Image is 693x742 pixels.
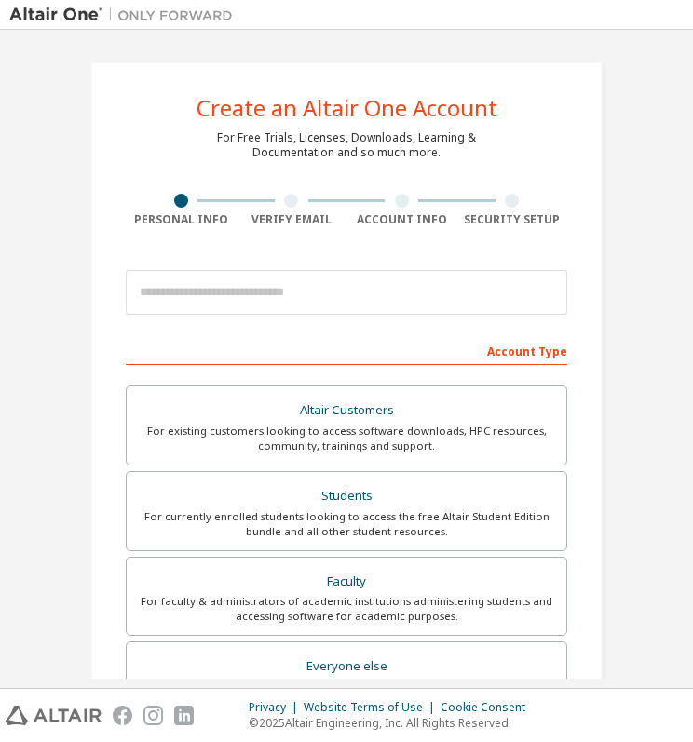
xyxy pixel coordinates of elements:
[346,212,457,227] div: Account Info
[143,706,163,725] img: instagram.svg
[138,654,555,680] div: Everyone else
[304,700,441,715] div: Website Terms of Use
[457,212,568,227] div: Security Setup
[6,706,102,725] img: altair_logo.svg
[126,335,567,365] div: Account Type
[249,700,304,715] div: Privacy
[138,424,555,453] div: For existing customers looking to access software downloads, HPC resources, community, trainings ...
[138,569,555,595] div: Faculty
[138,398,555,424] div: Altair Customers
[197,97,497,119] div: Create an Altair One Account
[138,509,555,539] div: For currently enrolled students looking to access the free Altair Student Edition bundle and all ...
[9,6,242,24] img: Altair One
[113,706,132,725] img: facebook.svg
[138,483,555,509] div: Students
[174,706,194,725] img: linkedin.svg
[249,715,537,731] p: © 2025 Altair Engineering, Inc. All Rights Reserved.
[217,130,476,160] div: For Free Trials, Licenses, Downloads, Learning & Documentation and so much more.
[237,212,347,227] div: Verify Email
[138,594,555,624] div: For faculty & administrators of academic institutions administering students and accessing softwa...
[441,700,537,715] div: Cookie Consent
[126,212,237,227] div: Personal Info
